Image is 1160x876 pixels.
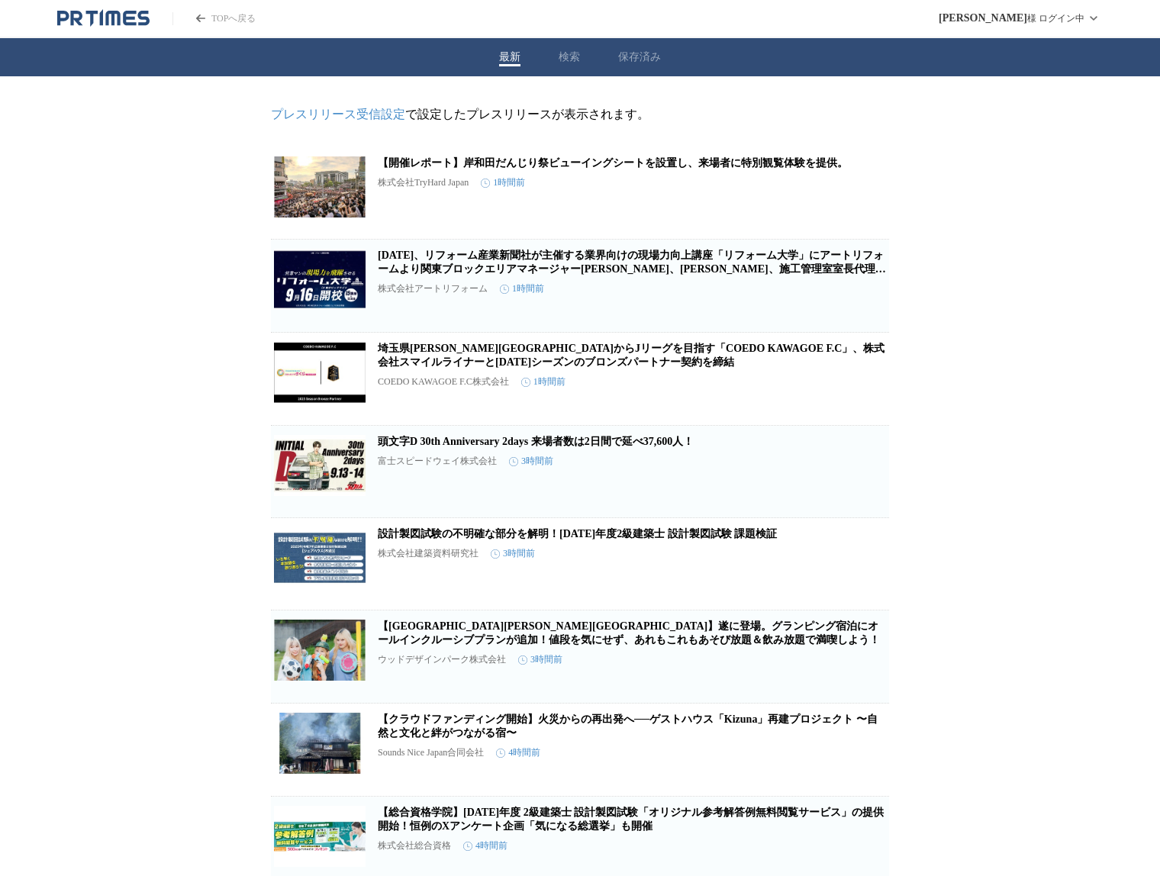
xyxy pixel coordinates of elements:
[378,713,878,739] a: 【クラウドファンディング開始】火災からの再出発へ──ゲストハウス「Kizuna」再建プロジェクト 〜自然と文化と絆がつながる宿〜
[378,343,884,368] a: 埼玉県[PERSON_NAME][GEOGRAPHIC_DATA]からJリーグを目指す「COEDO KAWAGOE F.C」、株式会社スマイルライナーと[DATE]シーズンのブロンズパートナー契...
[378,157,848,169] a: 【開催レポート】岸和田だんじり祭ビューイングシートを設置し、来場者に特別観覧体験を提供。
[378,839,451,852] p: 株式会社総合資格
[172,12,256,25] a: PR TIMESのトップページはこちら
[274,435,366,496] img: 頭文字D 30th Anniversary 2days 来場者数は2日間で延べ37,600人！
[518,653,562,666] time: 3時間前
[521,375,565,388] time: 1時間前
[274,156,366,217] img: 【開催レポート】岸和田だんじり祭ビューイングシートを設置し、来場者に特別観覧体験を提供。
[274,249,366,310] img: 2025年9月16日、リフォーム産業新聞社が主催する業界向けの現場力向上講座「リフォーム大学」にアートリフォームより関東ブロックエリアマネージャー森崎、谷口、施工管理室室長代理白川が登壇。
[509,455,553,468] time: 3時間前
[500,282,544,295] time: 1時間前
[378,250,886,288] a: [DATE]、リフォーム産業新聞社が主催する業界向けの現場力向上講座「リフォーム大学」にアートリフォームより関東ブロックエリアマネージャー[PERSON_NAME]、[PERSON_NAME]、...
[378,528,777,539] a: 設計製図試験の不明確な部分を解明！[DATE]年度2級建築士 設計製図試験 課題検証
[378,436,694,447] a: 頭文字D 30th Anniversary 2days 来場者数は2日間で延べ37,600人！
[274,342,366,403] img: 埼玉県川越市からJリーグを目指す「COEDO KAWAGOE F.C」、株式会社スマイルライナーと2025シーズンのブロンズパートナー契約を締結
[378,807,884,832] a: 【総合資格学院】[DATE]年度 2級建築士 設計製図試験「オリジナル参考解答例無料閲覧サービス」の提供開始！恒例のXアンケート企画「気になる総選挙」も開催
[271,108,405,121] a: プレスリリース受信設定
[274,527,366,588] img: 設計製図試験の不明確な部分を解明！2025年度2級建築士 設計製図試験 課題検証
[57,9,150,27] a: PR TIMESのトップページはこちら
[378,746,484,759] p: Sounds Nice Japan合同会社
[271,107,889,123] p: で設定したプレスリリースが表示されます。
[481,176,525,189] time: 1時間前
[463,839,507,852] time: 4時間前
[378,375,509,388] p: COEDO KAWAGOE F.C株式会社
[274,620,366,681] img: 【愛知県一宮市】遂に登場。グランピング宿泊にオールインクルーシブプランが追加！値段を気にせず、あれもこれもあそび放題＆飲み放題で満喫しよう！
[499,50,520,64] button: 最新
[378,455,497,468] p: 富士スピードウェイ株式会社
[378,547,478,560] p: 株式会社建築資料研究社
[378,176,469,189] p: 株式会社TryHard Japan
[274,806,366,867] img: 【総合資格学院】令和7年度 2級建築士 設計製図試験「オリジナル参考解答例無料閲覧サービス」の提供開始！恒例のXアンケート企画「気になる総選挙」も開催
[274,713,366,774] img: 【クラウドファンディング開始】火災からの再出発へ──ゲストハウス「Kizuna」再建プロジェクト 〜自然と文化と絆がつながる宿〜
[378,620,880,646] a: 【[GEOGRAPHIC_DATA][PERSON_NAME][GEOGRAPHIC_DATA]】遂に登場。グランピング宿泊にオールインクルーシブプランが追加！値段を気にせず、あれもこれもあそび...
[378,282,488,295] p: 株式会社アートリフォーム
[939,12,1027,24] span: [PERSON_NAME]
[491,547,535,560] time: 3時間前
[378,653,506,666] p: ウッドデザインパーク株式会社
[618,50,661,64] button: 保存済み
[559,50,580,64] button: 検索
[496,746,540,759] time: 4時間前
